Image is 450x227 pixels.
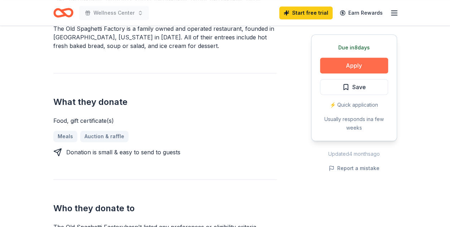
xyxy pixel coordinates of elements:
div: Usually responds in a few weeks [320,115,388,132]
a: Auction & raffle [80,131,129,142]
span: Wellness Center [93,9,135,17]
span: Save [352,82,366,92]
div: ⚡️ Quick application [320,101,388,109]
button: Save [320,79,388,95]
div: Donation is small & easy to send to guests [66,148,180,156]
button: Apply [320,58,388,73]
a: Start free trial [279,6,333,19]
a: Earn Rewards [335,6,387,19]
a: Home [53,4,73,21]
button: Report a mistake [329,164,379,173]
button: Wellness Center [79,6,149,20]
h2: What they donate [53,96,277,108]
div: The Old Spaghetti Factory is a family owned and operated restaurant, founded in [GEOGRAPHIC_DATA]... [53,24,277,50]
div: Food, gift certificate(s) [53,116,277,125]
h2: Who they donate to [53,203,277,214]
div: Due in 8 days [320,43,388,52]
div: Updated 4 months ago [311,150,397,158]
a: Meals [53,131,77,142]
